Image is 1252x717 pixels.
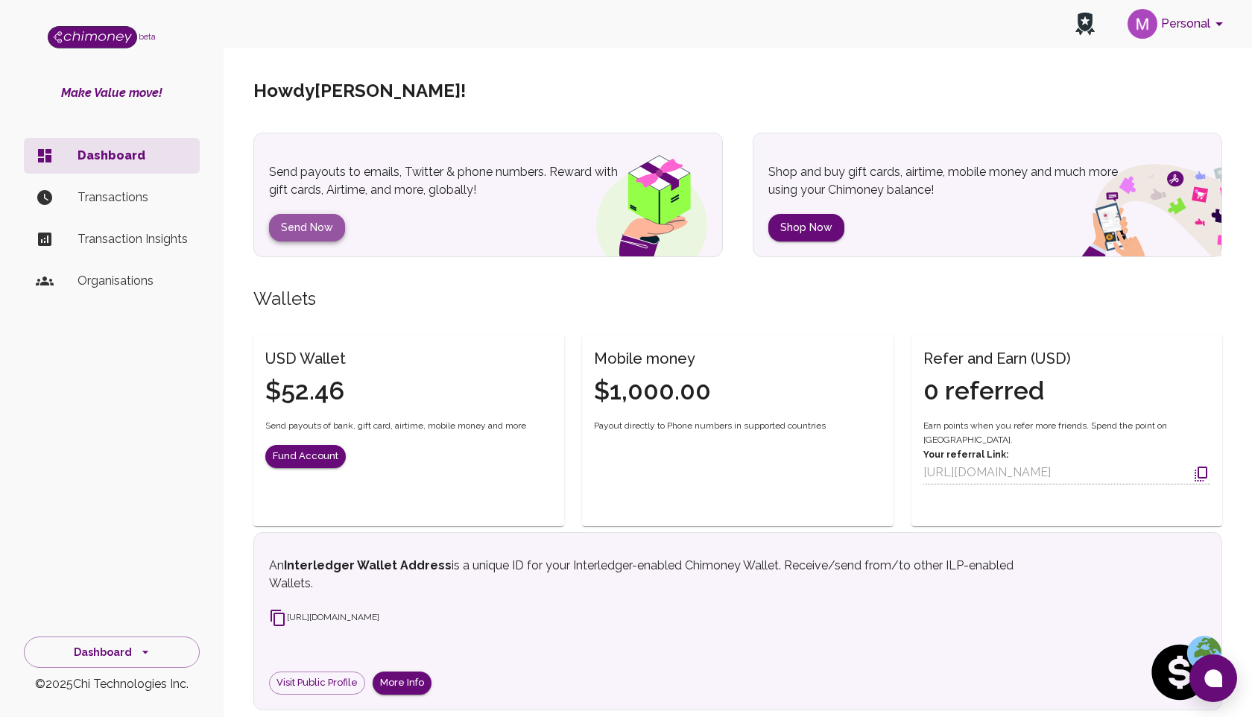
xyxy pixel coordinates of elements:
button: Open chat window [1189,654,1237,702]
strong: Interledger Wallet Address [284,558,452,572]
h5: Howdy [PERSON_NAME] ! [253,79,466,103]
img: gift box [569,145,722,256]
img: social spend [1147,635,1221,710]
button: More Info [373,672,431,695]
button: Send Now [269,214,345,241]
p: Dashboard [78,147,188,165]
h6: Refer and Earn (USD) [923,347,1071,370]
img: avatar [1128,9,1157,39]
img: social spend [1043,148,1221,256]
p: An is a unique ID for your Interledger-enabled Chimoney Wallet. Receive/send from/to other ILP-en... [269,557,1050,593]
h6: Mobile money [594,347,711,370]
div: Earn points when you refer more friends. Spend the point on [GEOGRAPHIC_DATA]. [923,419,1210,485]
span: beta [139,32,156,41]
h4: $1,000.00 [594,376,711,407]
span: Send payouts of bank, gift card, airtime, mobile money and more [265,419,526,434]
h4: $52.46 [265,376,346,407]
p: Send payouts to emails, Twitter & phone numbers. Reward with gift cards, Airtime, and more, globa... [269,163,634,199]
h4: 0 referred [923,376,1071,407]
strong: Your referral Link: [923,449,1008,460]
p: Transactions [78,189,188,206]
img: Logo [48,26,137,48]
button: Dashboard [24,637,200,669]
span: [URL][DOMAIN_NAME] [269,612,379,622]
button: Fund Account [265,445,346,468]
button: Shop Now [768,214,844,241]
h6: USD Wallet [265,347,346,370]
button: account of current user [1122,4,1234,43]
a: Visit Public Profile [269,672,365,695]
h5: Wallets [253,287,1222,311]
p: Shop and buy gift cards, airtime, mobile money and much more using your Chimoney balance! [768,163,1134,199]
p: Transaction Insights [78,230,188,248]
p: Organisations [78,272,188,290]
span: Payout directly to Phone numbers in supported countries [594,419,826,434]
